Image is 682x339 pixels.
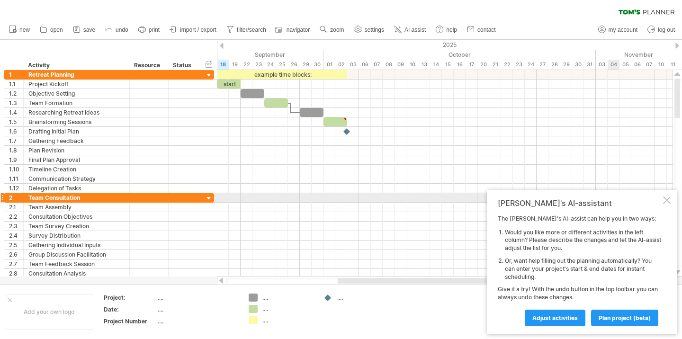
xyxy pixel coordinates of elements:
span: Adjust activities [532,314,578,321]
a: settings [352,24,387,36]
div: Project: [104,294,156,302]
a: Adjust activities [525,310,585,326]
div: Status [173,61,194,70]
span: save [83,27,95,33]
a: filter/search [224,24,269,36]
div: 2.1 [9,203,23,212]
div: 2.5 [9,241,23,250]
div: Plan Revision [28,146,125,155]
a: new [7,24,33,36]
div: 1.1 [9,80,23,89]
span: plan project (beta) [599,314,651,321]
div: Final Plan Approval [28,155,125,164]
div: Resource [134,61,163,70]
div: Tuesday, 4 November 2025 [608,60,619,70]
span: undo [116,27,128,33]
div: Wednesday, 1 October 2025 [323,60,335,70]
div: Group Discussion Facilitation [28,250,125,259]
a: open [37,24,66,36]
div: Monday, 27 October 2025 [537,60,548,70]
a: print [136,24,162,36]
div: Consultation Objectives [28,212,125,221]
div: Gathering Feedback [28,136,125,145]
div: 2.4 [9,231,23,240]
span: new [19,27,30,33]
div: Project Kickoff [28,80,125,89]
a: AI assist [392,24,429,36]
div: Tuesday, 23 September 2025 [252,60,264,70]
div: Delegation of Tasks [28,184,125,193]
a: save [71,24,98,36]
div: Wednesday, 24 September 2025 [264,60,276,70]
div: Tuesday, 30 September 2025 [312,60,323,70]
div: Team Assembly [28,203,125,212]
div: Monday, 3 November 2025 [596,60,608,70]
span: import / export [180,27,216,33]
div: 1.8 [9,146,23,155]
div: Monday, 20 October 2025 [477,60,489,70]
div: Friday, 7 November 2025 [643,60,655,70]
div: 1.6 [9,127,23,136]
div: Friday, 24 October 2025 [525,60,537,70]
div: Communication Strategy [28,174,125,183]
div: 1.2 [9,89,23,98]
span: filter/search [237,27,266,33]
div: Wednesday, 5 November 2025 [619,60,631,70]
div: Brainstorming Sessions [28,117,125,126]
span: zoom [330,27,344,33]
div: Friday, 17 October 2025 [466,60,477,70]
div: Thursday, 2 October 2025 [335,60,347,70]
div: Thursday, 30 October 2025 [572,60,584,70]
a: my account [596,24,640,36]
div: 1.10 [9,165,23,174]
div: Objective Setting [28,89,125,98]
div: Wednesday, 22 October 2025 [501,60,513,70]
div: The [PERSON_NAME]'s AI-assist can help you in two ways: Give it a try! With the undo button in th... [498,215,661,326]
div: 1.12 [9,184,23,193]
div: .... [158,294,237,302]
div: Team Survey Creation [28,222,125,231]
div: Retreat Planning [28,70,125,79]
div: Monday, 29 September 2025 [300,60,312,70]
div: [PERSON_NAME]'s AI-assistant [498,198,661,208]
div: 2.3 [9,222,23,231]
span: contact [477,27,496,33]
div: Thursday, 16 October 2025 [454,60,466,70]
div: Friday, 10 October 2025 [406,60,418,70]
div: 2 [9,193,23,202]
div: 1.11 [9,174,23,183]
div: Consultation Analysis [28,269,125,278]
div: Add your own logo [5,294,93,330]
div: Thursday, 25 September 2025 [276,60,288,70]
div: 1.3 [9,98,23,107]
div: Friday, 31 October 2025 [584,60,596,70]
div: 1.9 [9,155,23,164]
div: 2.6 [9,250,23,259]
span: settings [365,27,384,33]
a: log out [645,24,678,36]
span: AI assist [404,27,426,33]
a: help [433,24,460,36]
div: Gathering Individual Inputs [28,241,125,250]
span: print [149,27,160,33]
li: Would you like more or different activities in the left column? Please describe the changes and l... [505,229,661,252]
div: Tuesday, 14 October 2025 [430,60,442,70]
div: 2.8 [9,269,23,278]
a: navigator [274,24,313,36]
span: navigator [287,27,310,33]
div: Drafting Initial Plan [28,127,125,136]
div: Monday, 10 November 2025 [655,60,667,70]
div: 1.7 [9,136,23,145]
div: Wednesday, 15 October 2025 [442,60,454,70]
div: Monday, 22 September 2025 [241,60,252,70]
div: Thursday, 6 November 2025 [631,60,643,70]
div: Tuesday, 11 November 2025 [667,60,679,70]
a: zoom [317,24,347,36]
div: Friday, 26 September 2025 [288,60,300,70]
span: open [50,27,63,33]
div: .... [158,305,237,313]
div: Project Number [104,317,156,325]
div: .... [262,316,314,324]
div: Thursday, 18 September 2025 [217,60,229,70]
div: Thursday, 9 October 2025 [395,60,406,70]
